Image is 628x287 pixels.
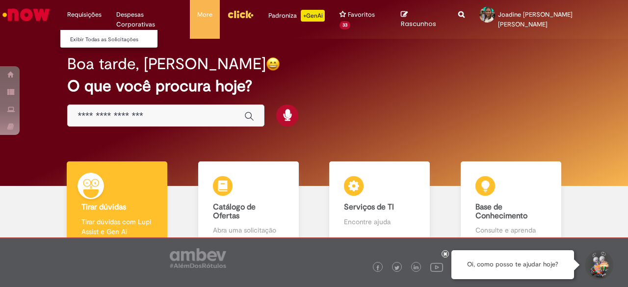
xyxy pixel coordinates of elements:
[340,21,350,29] span: 33
[227,7,254,22] img: click_logo_yellow_360x200.png
[584,250,613,280] button: Iniciar Conversa de Suporte
[1,5,52,25] img: ServiceNow
[414,265,419,271] img: logo_footer_linkedin.png
[475,202,527,221] b: Base de Conhecimento
[67,10,102,20] span: Requisições
[451,250,574,279] div: Oi, como posso te ajudar hoje?
[213,225,284,235] p: Abra uma solicitação
[60,34,168,45] a: Exibir Todas as Solicitações
[67,55,266,73] h2: Boa tarde, [PERSON_NAME]
[314,161,445,246] a: Serviços de TI Encontre ajuda
[344,202,394,212] b: Serviços de TI
[301,10,325,22] p: +GenAi
[348,10,375,20] span: Favoritos
[498,10,573,28] span: Joadine [PERSON_NAME] [PERSON_NAME]
[60,29,158,48] ul: Requisições
[375,265,380,270] img: logo_footer_facebook.png
[401,10,444,28] a: Rascunhos
[197,10,212,20] span: More
[81,217,153,236] p: Tirar dúvidas com Lupi Assist e Gen Ai
[67,78,560,95] h2: O que você procura hoje?
[394,265,399,270] img: logo_footer_twitter.png
[401,19,436,28] span: Rascunhos
[268,10,325,22] div: Padroniza
[81,202,126,212] b: Tirar dúvidas
[445,161,577,246] a: Base de Conhecimento Consulte e aprenda
[213,202,256,221] b: Catálogo de Ofertas
[344,217,415,227] p: Encontre ajuda
[52,161,183,246] a: Tirar dúvidas Tirar dúvidas com Lupi Assist e Gen Ai
[475,225,547,235] p: Consulte e aprenda
[266,57,280,71] img: happy-face.png
[183,161,314,246] a: Catálogo de Ofertas Abra uma solicitação
[170,248,226,268] img: logo_footer_ambev_rotulo_gray.png
[116,10,183,29] span: Despesas Corporativas
[430,261,443,273] img: logo_footer_youtube.png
